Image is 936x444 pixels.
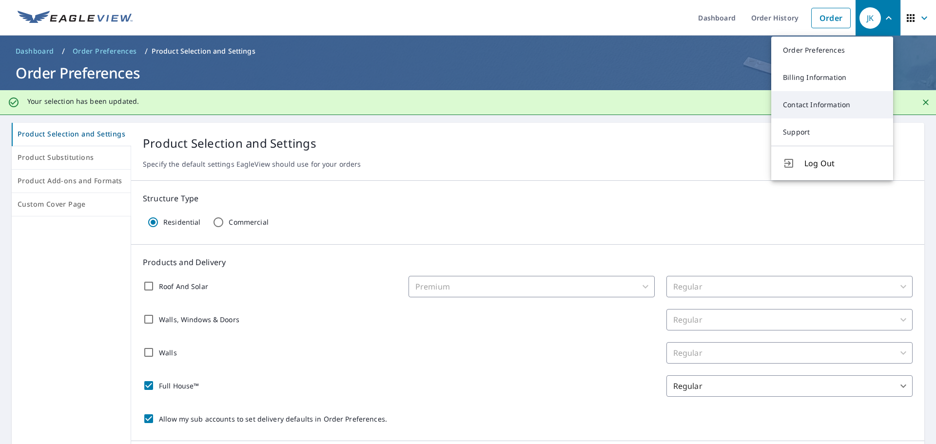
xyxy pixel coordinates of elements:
a: Contact Information [771,91,893,118]
p: Product Selection and Settings [152,46,255,56]
div: Regular [666,276,913,297]
div: tab-list [12,123,131,216]
li: / [145,45,148,57]
div: Regular [666,375,913,397]
p: Structure Type [143,193,913,204]
span: Log Out [804,157,881,169]
img: EV Logo [18,11,133,25]
a: Order Preferences [69,43,141,59]
h1: Order Preferences [12,63,924,83]
p: Roof And Solar [159,281,208,291]
p: Specify the default settings EagleView should use for your orders [143,160,913,169]
li: / [62,45,65,57]
span: Product Substitutions [18,152,125,164]
a: Order [811,8,851,28]
p: Walls [159,347,177,358]
div: Regular [666,309,913,330]
p: Your selection has been updated. [27,97,139,106]
div: JK [859,7,881,29]
p: Full House™ [159,381,199,391]
span: Product Selection and Settings [18,128,125,140]
a: Dashboard [12,43,58,59]
a: Support [771,118,893,146]
div: Premium [409,276,655,297]
span: Order Preferences [73,46,137,56]
p: Commercial [229,218,268,227]
a: Order Preferences [771,37,893,64]
p: Products and Delivery [143,256,913,268]
div: Regular [666,342,913,364]
p: Walls, Windows & Doors [159,314,239,325]
span: Dashboard [16,46,54,56]
button: Close [919,96,932,109]
span: Product Add-ons and Formats [18,175,125,187]
p: Allow my sub accounts to set delivery defaults in Order Preferences. [159,414,387,424]
p: Residential [163,218,200,227]
a: Billing Information [771,64,893,91]
nav: breadcrumb [12,43,924,59]
span: Custom Cover Page [18,198,125,211]
p: Product Selection and Settings [143,135,913,152]
button: Log Out [771,146,893,180]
